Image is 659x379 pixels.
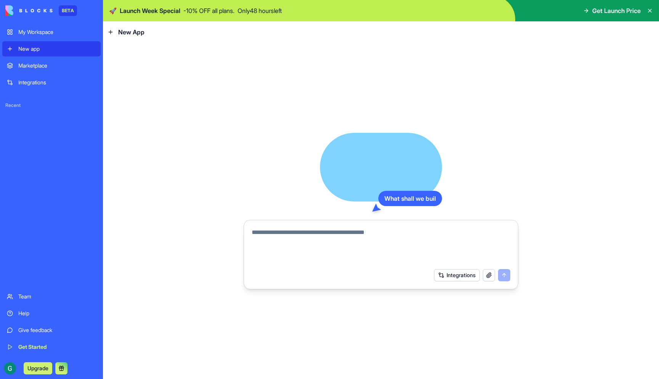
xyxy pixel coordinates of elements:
p: - 10 % OFF all plans. [183,6,235,15]
a: BETA [5,5,77,16]
div: What shall we buil [378,191,442,206]
div: Get Started [18,343,96,351]
img: logo [5,5,53,16]
span: Recent [2,102,101,108]
a: Give feedback [2,323,101,338]
p: Only 48 hours left [238,6,282,15]
a: Marketplace [2,58,101,73]
button: Integrations [434,269,480,281]
a: Upgrade [24,364,52,372]
div: Team [18,293,96,300]
div: BETA [59,5,77,16]
span: Launch Week Special [120,6,180,15]
a: Help [2,306,101,321]
a: New app [2,41,101,56]
div: New app [18,45,96,53]
div: My Workspace [18,28,96,36]
span: New App [118,27,145,37]
button: Upgrade [24,362,52,374]
div: Help [18,310,96,317]
img: ACg8ocJ70l8j_00R3Rkz_NdVC38STJhkDBRBtMj9fD5ZO0ySccuh=s96-c [4,362,16,374]
a: Get Started [2,339,101,355]
a: Integrations [2,75,101,90]
div: Marketplace [18,62,96,69]
a: My Workspace [2,24,101,40]
div: Give feedback [18,326,96,334]
span: Get Launch Price [592,6,641,15]
a: Team [2,289,101,304]
span: 🚀 [109,6,117,15]
div: Integrations [18,79,96,86]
